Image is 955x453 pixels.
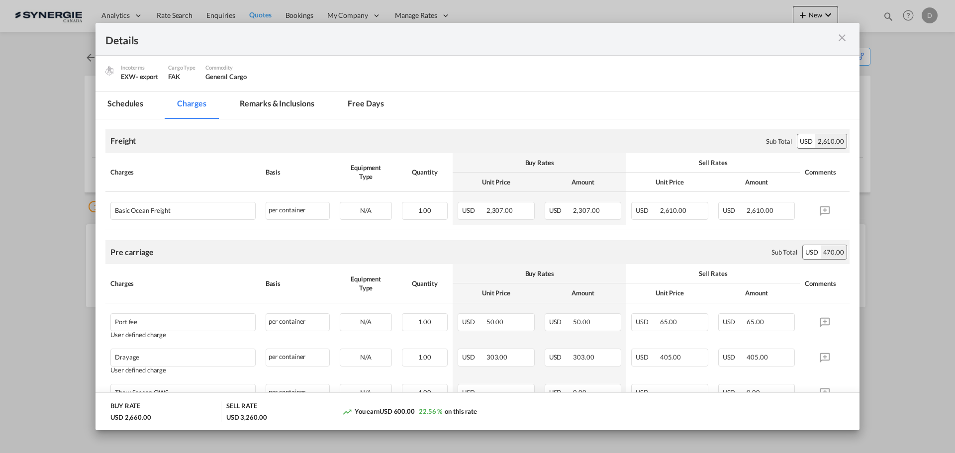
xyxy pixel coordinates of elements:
[115,202,217,214] div: Basic Ocean Freight
[549,206,572,214] span: USD
[418,206,432,214] span: 1.00
[226,401,257,413] div: SELL RATE
[205,73,247,81] span: General Cargo
[747,388,760,396] span: 0.00
[797,134,815,148] div: USD
[631,158,795,167] div: Sell Rates
[836,32,848,44] md-icon: icon-close m-3 fg-AAA8AD cursor
[360,318,372,326] span: N/A
[723,318,746,326] span: USD
[402,168,448,177] div: Quantity
[336,91,395,119] md-tab-item: Free days
[462,388,485,396] span: USD
[821,245,847,259] div: 470.00
[573,206,599,214] span: 2,307.00
[800,153,850,192] th: Comments
[573,318,590,326] span: 50.00
[110,413,151,422] div: USD 2,660.00
[458,158,621,167] div: Buy Rates
[266,384,330,402] div: per container
[723,353,746,361] span: USD
[95,23,859,431] md-dialog: Port of Loading ...
[486,206,513,214] span: 2,307.00
[486,353,507,361] span: 303.00
[636,353,659,361] span: USD
[228,91,326,119] md-tab-item: Remarks & Inclusions
[95,91,155,119] md-tab-item: Schedules
[380,407,415,415] span: USD 600.00
[486,318,504,326] span: 50.00
[660,353,681,361] span: 405.00
[462,318,485,326] span: USD
[168,72,195,81] div: FAK
[419,407,442,415] span: 22.56 %
[360,206,372,214] span: N/A
[110,331,256,339] div: User defined charge
[105,33,775,45] div: Details
[266,313,330,331] div: per container
[453,173,540,192] th: Unit Price
[549,353,572,361] span: USD
[104,65,115,76] img: cargo.png
[110,168,256,177] div: Charges
[815,134,847,148] div: 2,610.00
[115,349,217,361] div: Drayage
[636,388,659,396] span: USD
[723,206,746,214] span: USD
[168,63,195,72] div: Cargo Type
[803,245,821,259] div: USD
[266,349,330,366] div: per container
[340,274,392,292] div: Equipment Type
[110,135,136,146] div: Freight
[636,206,659,214] span: USD
[723,388,746,396] span: USD
[573,388,586,396] span: 0.00
[136,72,158,81] div: - export
[110,401,140,413] div: BUY RATE
[418,388,432,396] span: 1.00
[458,269,621,278] div: Buy Rates
[660,388,663,396] span: -
[110,366,256,374] div: User defined charge
[95,91,406,119] md-pagination-wrapper: Use the left and right arrow keys to navigate between tabs
[631,269,795,278] div: Sell Rates
[342,407,352,417] md-icon: icon-trending-up
[121,72,158,81] div: EXW
[110,279,256,288] div: Charges
[549,388,572,396] span: USD
[486,388,489,396] span: -
[110,247,154,258] div: Pre carriage
[549,318,572,326] span: USD
[626,283,713,303] th: Unit Price
[340,163,392,181] div: Equipment Type
[115,314,217,326] div: Port fee
[121,63,158,72] div: Incoterms
[266,279,330,288] div: Basis
[205,63,247,72] div: Commodity
[462,206,485,214] span: USD
[360,353,372,361] span: N/A
[266,168,330,177] div: Basis
[360,388,372,396] span: N/A
[713,283,800,303] th: Amount
[540,283,627,303] th: Amount
[453,283,540,303] th: Unit Price
[747,206,773,214] span: 2,610.00
[747,318,764,326] span: 65.00
[660,206,686,214] span: 2,610.00
[626,173,713,192] th: Unit Price
[418,353,432,361] span: 1.00
[342,407,477,417] div: You earn on this rate
[165,91,218,119] md-tab-item: Charges
[800,264,850,303] th: Comments
[226,413,267,422] div: USD 3,260.00
[660,318,677,326] span: 65.00
[771,248,797,257] div: Sub Total
[766,137,792,146] div: Sub Total
[636,318,659,326] span: USD
[713,173,800,192] th: Amount
[747,353,767,361] span: 405.00
[266,202,330,220] div: per container
[462,353,485,361] span: USD
[573,353,594,361] span: 303.00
